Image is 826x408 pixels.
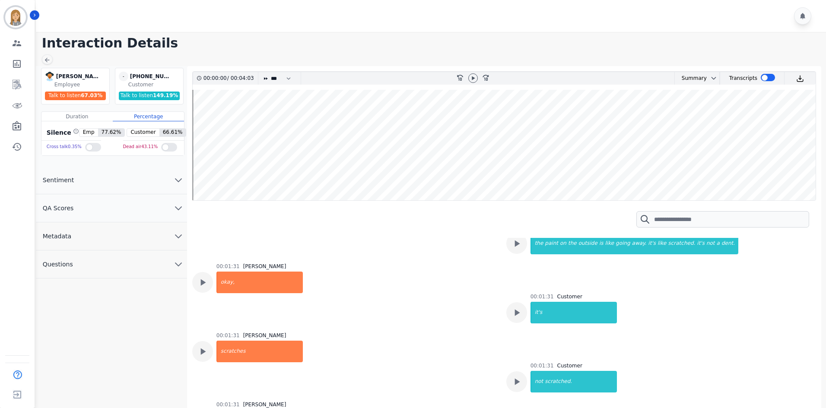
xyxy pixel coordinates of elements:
div: Talk to listen [45,92,106,100]
div: outside [578,233,598,254]
div: dent. [721,233,738,254]
div: 00:01:31 [531,362,554,369]
span: Emp [79,129,98,136]
div: Summary [675,72,707,85]
div: Customer [128,81,181,88]
button: QA Scores chevron down [36,194,187,222]
div: going [615,233,631,254]
div: not [705,233,716,254]
div: the [567,233,578,254]
span: Sentiment [36,176,81,184]
div: [PERSON_NAME] [243,401,286,408]
span: QA Scores [36,204,81,212]
svg: chevron down [173,259,184,269]
div: Employee [54,81,108,88]
div: Transcripts [729,72,757,85]
button: Questions chevron down [36,250,187,278]
button: Metadata chevron down [36,222,187,250]
div: [PERSON_NAME] [243,263,286,270]
div: / [203,72,256,85]
div: like [604,233,615,254]
img: download audio [796,75,804,82]
h1: Interaction Details [42,35,826,51]
div: okay, [217,272,303,293]
div: Dead air 43.11 % [123,141,158,153]
div: 00:00:00 [203,72,227,85]
span: Questions [36,260,80,269]
span: 77.62 % [98,129,125,136]
div: not [531,371,544,392]
span: 66.61 % [159,129,186,136]
div: 00:01:31 [216,401,240,408]
button: Sentiment chevron down [36,166,187,194]
svg: chevron down [173,175,184,185]
div: scratches [217,341,303,362]
div: it's [696,233,705,254]
div: Customer [557,293,582,300]
div: it's [647,233,657,254]
div: [PERSON_NAME] [56,72,99,81]
div: a [716,233,721,254]
div: 00:04:03 [229,72,253,85]
div: Silence [45,128,79,137]
div: scratched. [544,371,616,392]
div: [PERSON_NAME] [243,332,286,339]
div: scratched. [667,233,696,254]
img: Bordered avatar [5,7,26,28]
div: Customer [557,362,582,369]
div: away. [631,233,648,254]
span: Metadata [36,232,78,240]
svg: chevron down [173,203,184,213]
div: 00:01:31 [531,293,554,300]
svg: chevron down [710,75,717,82]
div: Duration [41,112,113,121]
div: Cross talk 0.35 % [47,141,82,153]
div: the [531,233,544,254]
div: paint [544,233,559,254]
span: 67.03 % [81,92,102,98]
svg: chevron down [173,231,184,241]
div: 00:01:31 [216,332,240,339]
div: [PHONE_NUMBER] [130,72,173,81]
span: Customer [127,129,159,136]
span: - [119,72,128,81]
div: it's [531,302,617,323]
span: 149.19 % [153,92,178,98]
div: Percentage [113,112,184,121]
div: on [559,233,567,254]
div: 00:01:31 [216,263,240,270]
div: is [598,233,604,254]
button: chevron down [707,75,717,82]
div: like [657,233,667,254]
div: Talk to listen [119,92,180,100]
